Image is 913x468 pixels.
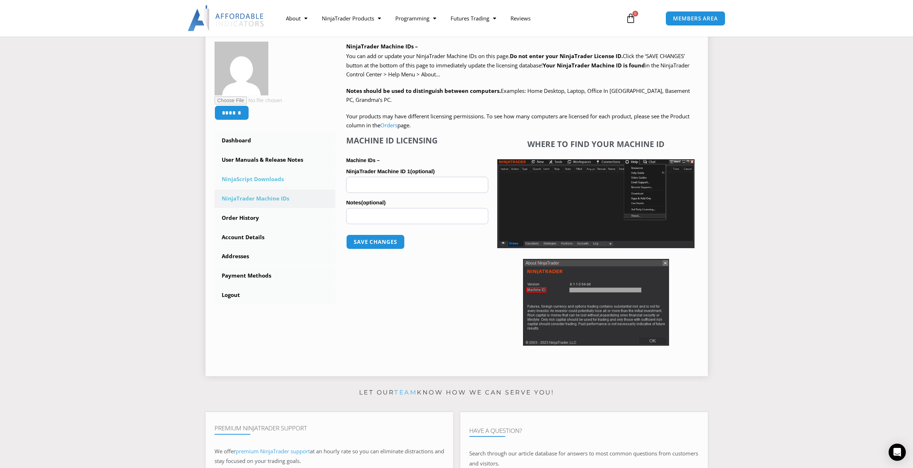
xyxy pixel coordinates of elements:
span: Click the ‘SAVE CHANGES’ button at the bottom of this page to immediately update the licensing da... [346,52,690,78]
img: 0bc16f10cfcea239e5037abb8f690df0d41a7be289a20500d5bcf7e48415ec98 [215,42,268,95]
a: NinjaScript Downloads [215,170,336,189]
a: Logout [215,286,336,304]
a: NinjaTrader Products [315,10,388,27]
a: MEMBERS AREA [665,11,725,26]
a: premium NinjaTrader support [236,448,310,455]
h4: Have A Question? [469,427,699,434]
h4: Machine ID Licensing [346,136,488,145]
strong: Notes should be used to distinguish between computers. [346,87,501,94]
img: Screenshot 2025-01-17 114931 | Affordable Indicators – NinjaTrader [523,259,669,346]
span: (optional) [410,168,434,174]
span: 0 [632,11,638,16]
span: Your products may have different licensing permissions. To see how many computers are licensed fo... [346,113,690,129]
a: NinjaTrader Machine IDs [215,189,336,208]
a: Dashboard [215,131,336,150]
h4: Where to find your Machine ID [497,139,695,148]
a: Orders [380,122,397,129]
a: Payment Methods [215,266,336,285]
div: Open Intercom Messenger [889,444,906,461]
a: Order History [215,209,336,227]
strong: Machine IDs – [346,157,380,163]
a: team [394,389,417,396]
a: Reviews [503,10,538,27]
label: NinjaTrader Machine ID 1 [346,166,488,177]
p: Let our know how we can serve you! [206,387,708,398]
button: Save changes [346,235,405,249]
span: We offer [215,448,236,455]
nav: Menu [279,10,617,27]
a: User Manuals & Release Notes [215,151,336,169]
strong: Your NinjaTrader Machine ID is found [543,62,645,69]
span: MEMBERS AREA [673,16,718,21]
img: LogoAI | Affordable Indicators – NinjaTrader [188,5,265,31]
nav: Account pages [215,131,336,304]
span: (optional) [361,199,386,205]
span: at an hourly rate so you can eliminate distractions and stay focused on your trading goals. [215,448,444,465]
span: You can add or update your NinjaTrader Machine IDs on this page. [346,52,510,60]
a: 0 [615,8,646,29]
span: Examples: Home Desktop, Laptop, Office In [GEOGRAPHIC_DATA], Basement PC, Grandma’s PC. [346,87,690,104]
img: Screenshot 2025-01-17 1155544 | Affordable Indicators – NinjaTrader [497,159,695,248]
a: About [279,10,315,27]
a: Programming [388,10,443,27]
h4: Premium NinjaTrader Support [215,425,444,432]
b: Do not enter your NinjaTrader License ID. [510,52,623,60]
a: Addresses [215,247,336,266]
b: NinjaTrader Machine IDs – [346,43,418,50]
a: Account Details [215,228,336,247]
label: Notes [346,197,488,208]
a: Futures Trading [443,10,503,27]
